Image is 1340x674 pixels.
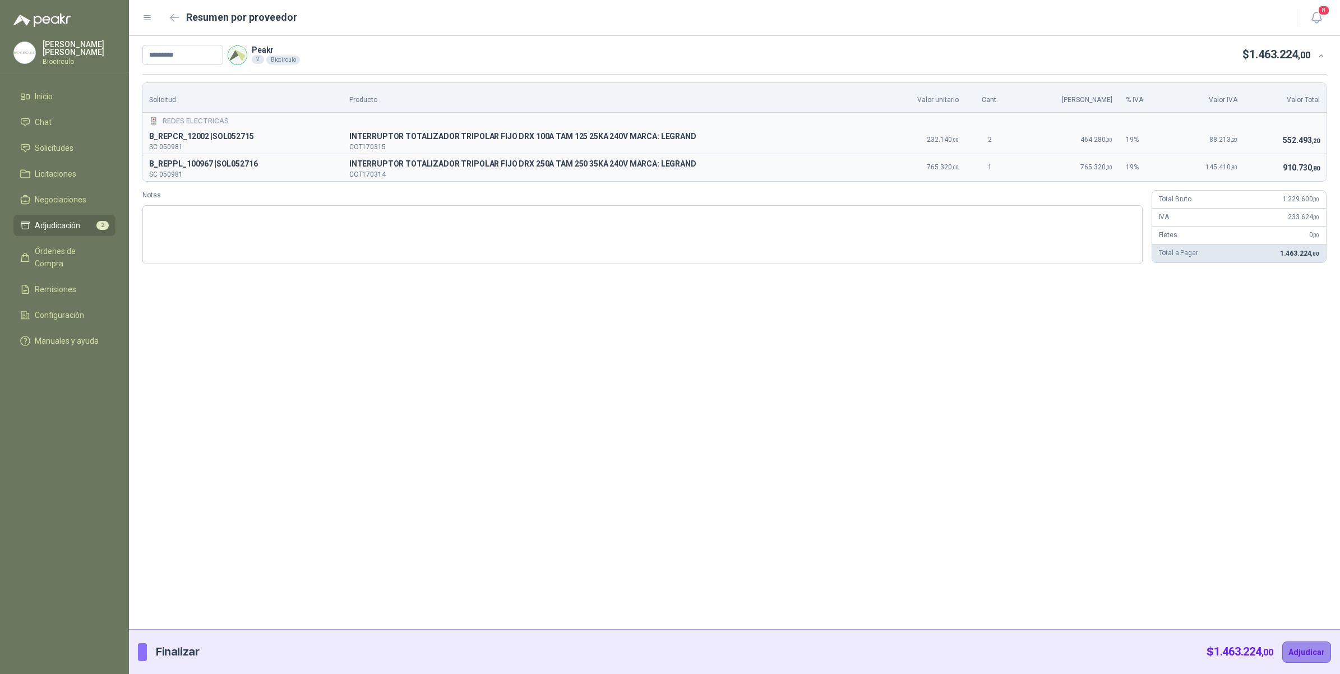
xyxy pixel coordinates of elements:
[1244,83,1327,113] th: Valor Total
[1080,163,1112,171] span: 765.320
[1209,136,1237,144] span: 88.213
[965,83,1014,113] th: Cant.
[149,158,336,171] p: B_REPPL_100967 | SOL052716
[1119,154,1170,181] td: 19 %
[13,13,71,27] img: Logo peakr
[952,164,959,170] span: ,00
[1283,195,1319,203] span: 1.229.600
[266,56,301,64] div: Biocirculo
[1288,213,1319,221] span: 233.624
[349,130,868,144] span: INTERRUPTOR TOTALIZADOR TRIPOLAR FIJO DRX 100A TAM 125 25KA 240V MARCA: LEGRAND
[13,304,115,326] a: Configuración
[149,171,336,178] p: SC 050981
[965,154,1014,181] td: 1
[142,190,1143,201] label: Notas
[1318,5,1330,16] span: 8
[1159,230,1177,241] p: Fletes
[35,193,86,206] span: Negociaciones
[1282,641,1331,663] button: Adjudicar
[1170,83,1244,113] th: Valor IVA
[252,46,300,54] p: Peakr
[1280,250,1319,257] span: 1.463.224
[1311,165,1320,172] span: ,80
[35,168,76,180] span: Licitaciones
[1231,164,1237,170] span: ,80
[35,142,73,154] span: Solicitudes
[1298,50,1310,61] span: ,00
[875,83,965,113] th: Valor unitario
[1283,163,1320,172] span: 910.730
[927,136,959,144] span: 232.140
[1159,248,1198,258] p: Total a Pagar
[1231,137,1237,143] span: ,20
[343,83,875,113] th: Producto
[13,189,115,210] a: Negociaciones
[96,221,109,230] span: 2
[186,10,297,25] h2: Resumen por proveedor
[149,144,336,150] p: SC 050981
[1249,48,1310,61] span: 1.463.224
[1119,83,1170,113] th: % IVA
[1159,194,1191,205] p: Total Bruto
[35,90,53,103] span: Inicio
[1159,212,1170,223] p: IVA
[13,112,115,133] a: Chat
[149,130,336,144] p: B_REPCR_12002 | SOL052715
[1207,643,1273,661] p: $
[1311,251,1319,257] span: ,00
[1014,83,1119,113] th: [PERSON_NAME]
[156,643,199,661] p: Finalizar
[1106,137,1112,143] span: ,00
[13,215,115,236] a: Adjudicación2
[349,171,868,178] p: COT170314
[349,158,868,171] span: INTERRUPTOR TOTALIZADOR TRIPOLAR FIJO DRX 250A TAM 250 35KA 240V MARCA: LEGRAND
[35,116,52,128] span: Chat
[1214,645,1273,658] span: 1.463.224
[142,83,343,113] th: Solicitud
[1283,136,1320,145] span: 552.493
[13,163,115,184] a: Licitaciones
[35,335,99,347] span: Manuales y ayuda
[1313,232,1319,238] span: ,00
[35,283,76,296] span: Remisiones
[349,144,868,150] p: COT170315
[149,117,158,126] img: Company Logo
[349,158,868,171] p: I
[13,137,115,159] a: Solicitudes
[1242,46,1310,63] p: $
[1311,137,1320,145] span: ,20
[35,219,80,232] span: Adjudicación
[1313,196,1319,202] span: ,00
[149,116,1320,127] div: REDES ELECTRICAS
[952,137,959,143] span: ,00
[14,42,35,63] img: Company Logo
[1262,647,1273,658] span: ,00
[43,58,115,65] p: Biocirculo
[1313,214,1319,220] span: ,00
[1309,231,1319,239] span: 0
[13,241,115,274] a: Órdenes de Compra
[35,245,105,270] span: Órdenes de Compra
[35,309,84,321] span: Configuración
[252,55,264,64] div: 2
[1106,164,1112,170] span: ,00
[228,46,247,64] img: Company Logo
[13,279,115,300] a: Remisiones
[13,330,115,352] a: Manuales y ayuda
[1306,8,1327,28] button: 8
[1119,127,1170,154] td: 19 %
[1080,136,1112,144] span: 464.280
[927,163,959,171] span: 765.320
[349,130,868,144] p: I
[1205,163,1237,171] span: 145.410
[43,40,115,56] p: [PERSON_NAME] [PERSON_NAME]
[13,86,115,107] a: Inicio
[965,127,1014,154] td: 2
